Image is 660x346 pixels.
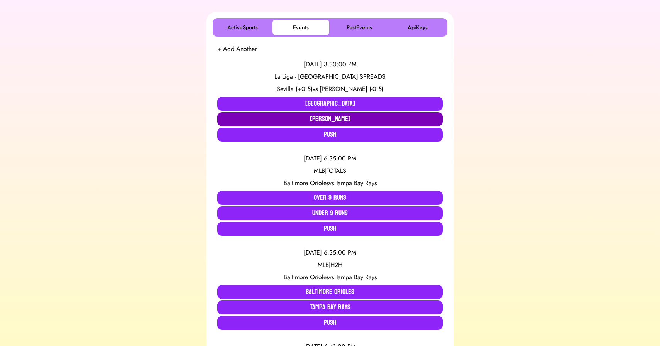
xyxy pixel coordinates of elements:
button: Under 9 Runs [217,206,443,220]
div: vs [217,179,443,188]
button: ApiKeys [389,20,446,35]
div: [DATE] 3:30:00 PM [217,60,443,69]
div: [DATE] 6:35:00 PM [217,154,443,163]
div: MLB | H2H [217,260,443,270]
button: Baltimore Orioles [217,285,443,299]
button: Events [272,20,329,35]
span: Baltimore Orioles [284,179,329,187]
div: vs [217,273,443,282]
button: Push [217,128,443,142]
button: Tampa Bay Rays [217,300,443,314]
div: La Liga - [GEOGRAPHIC_DATA] | SPREADS [217,72,443,81]
span: Tampa Bay Rays [336,179,377,187]
button: [PERSON_NAME] [217,112,443,126]
div: vs [217,84,443,94]
button: Over 9 Runs [217,191,443,205]
button: ActiveSports [214,20,271,35]
button: Push [217,316,443,330]
span: Baltimore Orioles [284,273,329,282]
div: MLB | TOTALS [217,166,443,176]
button: + Add Another [217,44,257,54]
span: Sevilla (+0.5) [277,84,313,93]
span: Tampa Bay Rays [336,273,377,282]
button: Push [217,222,443,236]
div: [DATE] 6:35:00 PM [217,248,443,257]
button: PastEvents [331,20,388,35]
button: [GEOGRAPHIC_DATA] [217,97,443,111]
span: [PERSON_NAME] (-0.5) [320,84,384,93]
